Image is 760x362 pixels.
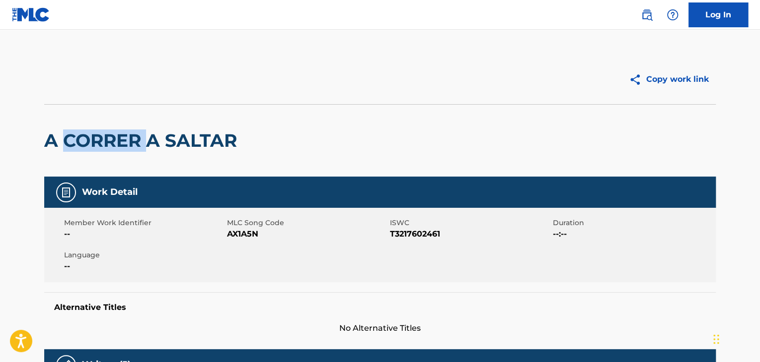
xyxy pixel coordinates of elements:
[44,129,242,152] h2: A CORRER A SALTAR
[64,250,225,260] span: Language
[553,228,713,240] span: --:--
[64,260,225,272] span: --
[227,218,387,228] span: MLC Song Code
[82,186,138,198] h5: Work Detail
[227,228,387,240] span: AX1A5N
[629,73,646,86] img: Copy work link
[641,9,653,21] img: search
[390,228,550,240] span: T3217602461
[44,322,716,334] span: No Alternative Titles
[710,314,760,362] iframe: Chat Widget
[667,9,679,21] img: help
[64,218,225,228] span: Member Work Identifier
[390,218,550,228] span: ISWC
[54,302,706,312] h5: Alternative Titles
[637,5,657,25] a: Public Search
[713,324,719,354] div: Arrastrar
[64,228,225,240] span: --
[663,5,683,25] div: Help
[60,186,72,198] img: Work Detail
[12,7,50,22] img: MLC Logo
[688,2,748,27] a: Log In
[622,67,716,92] button: Copy work link
[553,218,713,228] span: Duration
[710,314,760,362] div: Widget de chat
